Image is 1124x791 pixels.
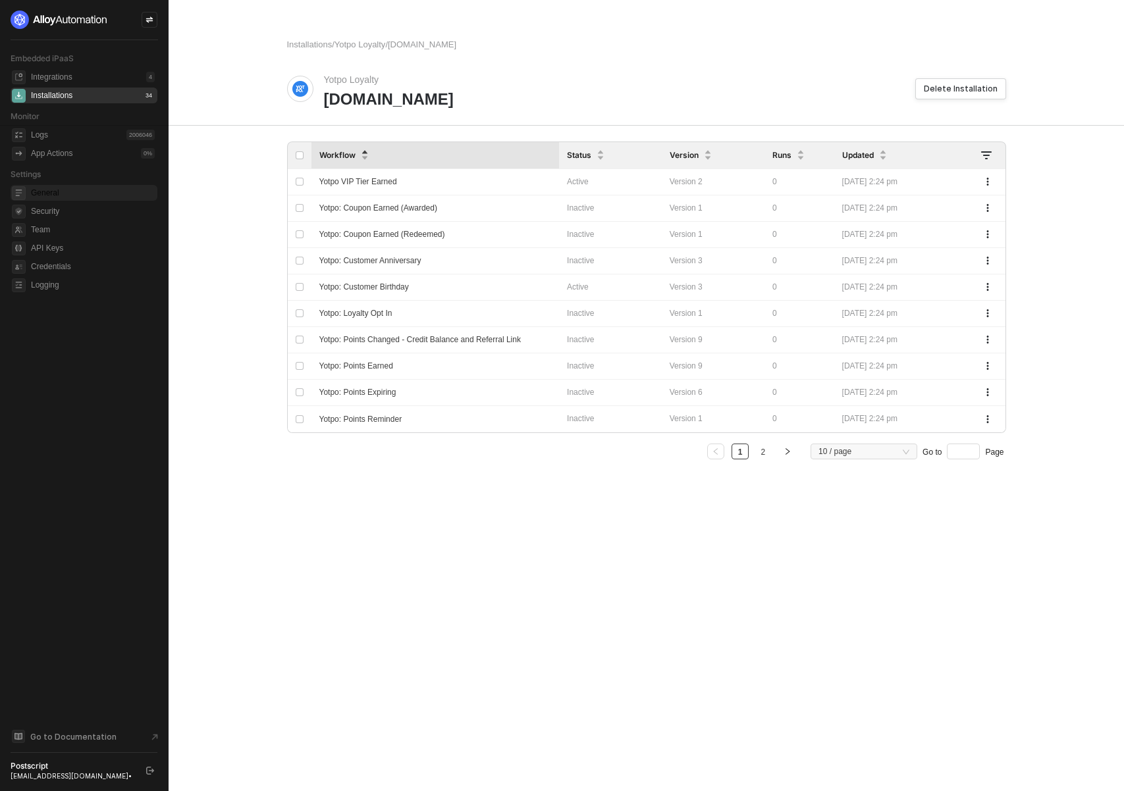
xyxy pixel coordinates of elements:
span: Inactive [567,388,594,397]
span: / [332,39,335,49]
span: icon-app-actions [12,147,26,161]
a: 2 [757,444,769,460]
div: [DATE] 2:24 pm [842,386,962,399]
a: 1 [734,444,747,460]
button: Delete Installation [915,78,1006,99]
div: [DOMAIN_NAME] [324,90,454,109]
img: logo [11,11,108,29]
div: 0 [772,386,826,399]
span: Yotpo: Points Changed - Credit Balance and Referral Link [319,335,521,344]
span: Installations [287,39,333,49]
th: Updated [834,142,970,169]
li: Previous Page [705,444,726,459]
div: App Actions [31,148,72,159]
span: Security [31,203,155,219]
span: icon-logs [12,128,26,142]
span: General [31,185,155,201]
div: 0 [772,334,826,346]
div: 0 [772,307,826,320]
div: Logs [31,130,48,141]
div: Integrations [31,72,72,83]
input: Page [947,444,980,459]
div: 0 [772,413,826,425]
div: [DATE] 2:24 pm [842,281,962,293]
span: logout [146,767,154,775]
div: [DATE] 2:24 pm [842,176,962,188]
div: Installations [31,90,72,101]
div: [DATE] 2:24 pm [842,228,962,241]
th: Status [559,142,662,169]
div: 0 [772,228,826,241]
span: Inactive [567,414,594,423]
span: Yotpo Loyalty [335,39,386,49]
span: Yotpo: Customer Anniversary [319,256,421,265]
div: [DATE] 2:24 pm [842,255,962,267]
div: Version 9 [670,360,757,372]
a: logo [11,11,157,29]
th: Runs [764,142,834,169]
span: icon-swap [146,16,153,24]
span: Yotpo: Points Reminder [319,415,402,424]
span: general [12,186,26,200]
div: [DATE] 2:24 pm [842,334,962,346]
div: Delete Installation [924,84,998,94]
span: security [12,205,26,218]
div: 0 [772,255,826,267]
div: [DATE] 2:24 pm [842,202,962,215]
span: Go to Documentation [30,731,117,742]
span: Version [670,150,699,161]
div: 0 [772,202,826,215]
div: Page Size [811,444,917,465]
div: 4 [146,72,155,82]
span: right [784,447,791,455]
span: Monitor [11,111,40,121]
span: documentation [12,730,25,743]
span: Runs [772,150,791,161]
div: 0 % [141,148,155,159]
span: Status [567,150,591,161]
span: Workflow [319,150,356,161]
div: Version 1 [670,307,757,320]
span: Yotpo: Points Earned [319,361,393,370]
div: [EMAIL_ADDRESS][DOMAIN_NAME] • [11,771,134,780]
div: [DATE] 2:24 pm [842,360,962,372]
li: Next Page [777,444,798,459]
span: integrations [12,70,26,84]
button: right [779,444,796,459]
div: Version 3 [670,255,757,267]
div: [DATE] 2:24 pm [842,307,962,320]
div: [DATE] 2:24 pm [842,413,962,425]
span: credentials [12,260,26,274]
div: Postscript [11,761,134,771]
li: 2 [754,444,772,459]
div: Version 1 [670,228,757,241]
div: Version 9 [670,334,757,346]
span: Yotpo: Points Expiring [319,388,396,397]
span: Yotpo: Loyalty Opt In [319,309,392,318]
span: / [DOMAIN_NAME] [385,39,456,49]
span: document-arrow [148,730,161,744]
span: Updated [842,150,874,161]
div: Version 1 [670,413,757,425]
span: logging [12,278,26,292]
div: 0 [772,360,826,372]
span: Embedded iPaaS [11,53,74,63]
span: left [712,447,720,455]
span: Inactive [567,256,594,265]
span: Inactive [567,230,594,239]
span: Team [31,222,155,238]
img: integration-icon [292,81,308,97]
span: 10 / page [818,442,909,461]
span: Credentials [31,259,155,274]
button: left [707,444,724,459]
span: installations [12,89,26,103]
div: 34 [143,90,155,101]
span: Settings [11,169,41,179]
span: Yotpo: Coupon Earned (Redeemed) [319,230,445,239]
div: Version 6 [670,386,757,399]
a: Knowledge Base [11,728,158,744]
div: Version 3 [670,281,757,293]
li: 1 [732,444,749,459]
span: api-key [12,242,26,255]
span: Inactive [567,309,594,318]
